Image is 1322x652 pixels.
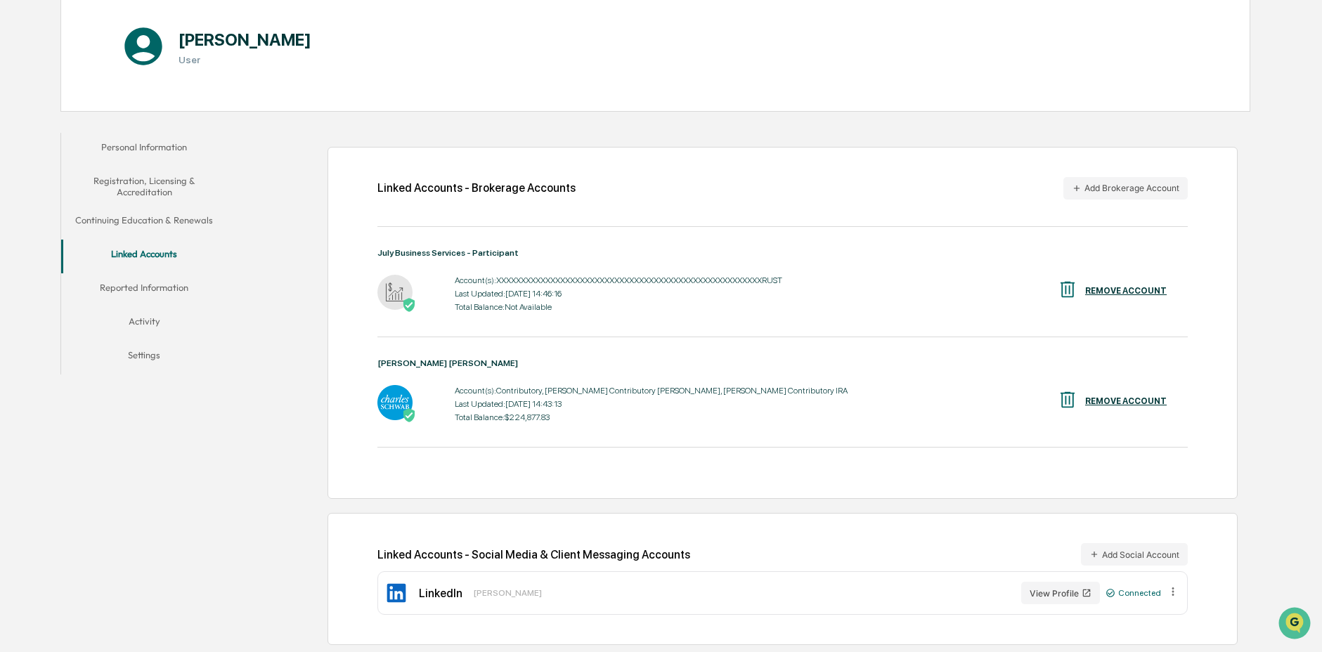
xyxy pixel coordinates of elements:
div: 🖐️ [14,178,25,190]
button: Reported Information [61,273,227,307]
div: REMOVE ACCOUNT [1085,286,1167,296]
h1: [PERSON_NAME] [179,30,311,50]
div: Linked Accounts - Social Media & Client Messaging Accounts [377,543,1188,566]
img: 1746055101610-c473b297-6a78-478c-a979-82029cc54cd1 [14,107,39,133]
span: Pylon [140,238,170,249]
img: Active [402,408,416,422]
div: [PERSON_NAME] [474,588,542,598]
button: Add Brokerage Account [1063,177,1188,200]
div: REMOVE ACCOUNT [1085,396,1167,406]
div: Account(s): XXXXXXXXXXXXXXXXXXXXXXXXXXXXXXXXXXXXXXXXXXXXXXXXXXXXXXRUST [455,275,782,285]
div: Last Updated: [DATE] 14:43:13 [455,399,848,409]
button: Linked Accounts [61,240,227,273]
img: Charles Schwab - Active [377,385,413,420]
button: Personal Information [61,133,227,167]
div: Last Updated: [DATE] 14:46:16 [455,289,782,299]
div: Linked Accounts - Brokerage Accounts [377,181,576,195]
div: Total Balance: Not Available [455,302,782,312]
button: Continuing Education & Renewals [61,206,227,240]
p: How can we help? [14,30,256,52]
h3: User [179,54,311,65]
button: Settings [61,341,227,374]
a: 🗄️Attestations [96,171,180,197]
div: Start new chat [48,107,231,122]
div: Account(s): Contributory, [PERSON_NAME] Contributory [PERSON_NAME], [PERSON_NAME] Contributory IRA [455,386,848,396]
img: REMOVE ACCOUNT [1057,389,1078,410]
span: Preclearance [28,177,91,191]
a: Powered byPylon [99,237,170,249]
a: 🖐️Preclearance [8,171,96,197]
img: REMOVE ACCOUNT [1057,279,1078,300]
img: LinkedIn Icon [385,582,408,604]
div: secondary tabs example [61,133,227,375]
button: Start new chat [239,112,256,129]
button: Registration, Licensing & Accreditation [61,167,227,207]
div: Connected [1106,588,1161,598]
img: July Business Services - Participant - Active [377,275,413,310]
span: Attestations [116,177,174,191]
img: Active [402,298,416,312]
div: [PERSON_NAME] [PERSON_NAME] [377,358,1188,368]
div: We're available if you need us! [48,122,178,133]
div: 🔎 [14,205,25,216]
span: Data Lookup [28,204,89,218]
button: Activity [61,307,227,341]
a: 🔎Data Lookup [8,198,94,223]
iframe: Open customer support [1277,606,1315,644]
button: View Profile [1021,582,1100,604]
div: 🗄️ [102,178,113,190]
button: Add Social Account [1081,543,1188,566]
div: Total Balance: $224,877.83 [455,412,848,422]
div: July Business Services - Participant [377,248,1188,258]
div: LinkedIn [419,587,462,600]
